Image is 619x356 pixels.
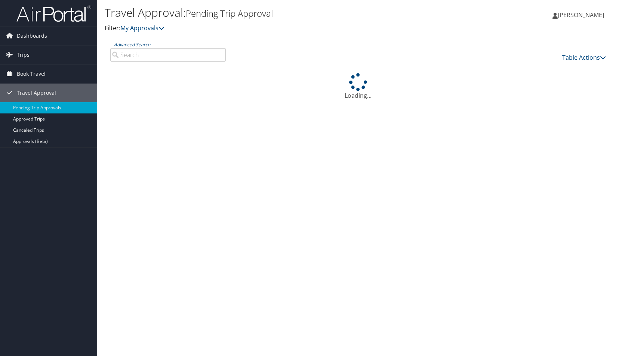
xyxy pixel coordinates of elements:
span: Book Travel [17,65,46,83]
div: Loading... [105,73,612,100]
span: Travel Approval [17,84,56,102]
p: Filter: [105,24,443,33]
span: [PERSON_NAME] [558,11,604,19]
a: Table Actions [562,53,606,62]
span: Dashboards [17,26,47,45]
h1: Travel Approval: [105,5,443,21]
a: [PERSON_NAME] [552,4,612,26]
a: My Approvals [120,24,164,32]
img: airportal-logo.png [16,5,91,22]
a: Advanced Search [114,41,150,48]
input: Advanced Search [110,48,226,62]
small: Pending Trip Approval [186,7,273,19]
span: Trips [17,46,30,64]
